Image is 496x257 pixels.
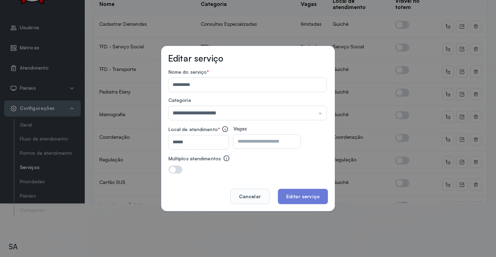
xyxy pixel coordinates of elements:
span: Vagas [233,126,247,131]
span: Local de atendimento [168,126,218,132]
span: Categoria [168,97,191,103]
h3: Editar serviço [168,53,223,64]
label: Múltiplos atendimentos [168,156,221,162]
span: Nome do serviço [168,69,207,75]
button: Editar serviço [278,189,328,204]
button: Cancelar [230,189,270,204]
